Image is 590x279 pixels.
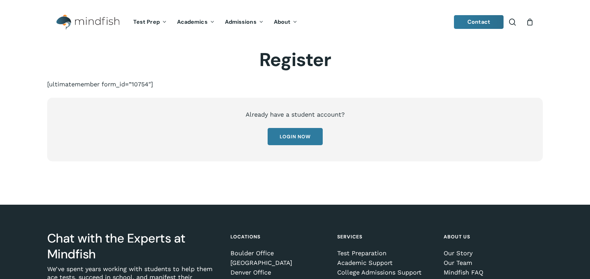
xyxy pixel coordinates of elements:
[220,19,269,25] a: Admissions
[128,9,302,35] nav: Main Menu
[280,133,311,140] span: Login Now
[454,15,504,29] a: Contact
[337,259,434,266] a: Academic Support
[268,128,323,145] a: Login Now
[230,269,327,276] a: Denver Office
[225,18,257,25] span: Admissions
[60,110,530,119] p: Already have a student account?
[526,18,534,26] a: Cart
[444,259,540,266] a: Our Team
[444,230,540,243] h4: About Us
[337,230,434,243] h4: Services
[337,250,434,257] a: Test Preparation
[47,9,543,35] header: Main Menu
[337,269,434,276] a: College Admissions Support
[230,250,327,257] a: Boulder Office
[467,18,490,25] span: Contact
[47,49,543,71] h1: Register
[230,230,327,243] h4: Locations
[444,269,540,276] a: Mindfish FAQ
[230,259,327,266] a: [GEOGRAPHIC_DATA]
[128,19,172,25] a: Test Prep
[269,19,303,25] a: About
[172,19,220,25] a: Academics
[133,18,160,25] span: Test Prep
[177,18,208,25] span: Academics
[47,230,221,262] h3: Chat with the Experts at Mindfish
[47,80,543,88] p: [ultimatemember form_id=”10754″]
[444,250,540,257] a: Our Story
[274,18,291,25] span: About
